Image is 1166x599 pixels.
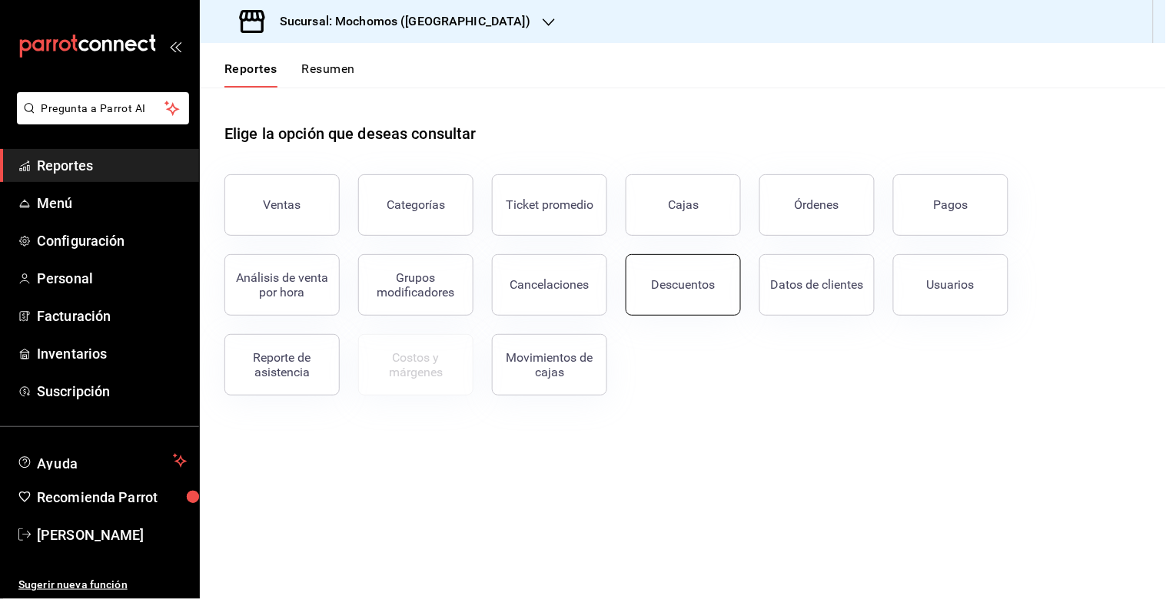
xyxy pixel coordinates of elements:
[17,92,189,124] button: Pregunta a Parrot AI
[771,277,864,292] div: Datos de clientes
[626,254,741,316] button: Descuentos
[506,197,593,212] div: Ticket promedio
[169,40,181,52] button: open_drawer_menu
[358,334,473,395] button: Contrata inventarios para ver este reporte
[264,197,301,212] div: Ventas
[893,174,1008,236] button: Pagos
[37,230,187,251] span: Configuración
[358,254,473,316] button: Grupos modificadores
[18,577,187,593] span: Sugerir nueva función
[927,277,975,292] div: Usuarios
[11,111,189,127] a: Pregunta a Parrot AI
[358,174,473,236] button: Categorías
[368,350,463,379] div: Costos y márgenes
[37,381,187,402] span: Suscripción
[37,452,167,470] span: Ayuda
[267,12,530,31] h3: Sucursal: Mochomos ([GEOGRAPHIC_DATA])
[234,270,330,299] div: Análisis de venta por hora
[759,254,875,316] button: Datos de clientes
[234,350,330,379] div: Reporte de asistencia
[492,334,607,395] button: Movimientos de cajas
[893,254,1008,316] button: Usuarios
[37,155,187,176] span: Reportes
[510,277,590,292] div: Cancelaciones
[37,343,187,364] span: Inventarios
[37,306,187,326] span: Facturación
[224,61,355,88] div: navigation tabs
[224,334,340,395] button: Reporte de asistencia
[502,350,597,379] div: Movimientos de cajas
[492,254,607,316] button: Cancelaciones
[37,193,187,213] span: Menú
[224,122,477,145] h1: Elige la opción que deseas consultar
[759,174,875,236] button: Órdenes
[387,197,445,212] div: Categorías
[42,101,165,117] span: Pregunta a Parrot AI
[795,197,839,212] div: Órdenes
[492,174,607,236] button: Ticket promedio
[37,487,187,508] span: Recomienda Parrot
[37,525,187,545] span: [PERSON_NAME]
[302,61,355,88] button: Resumen
[224,174,340,236] button: Ventas
[652,277,716,292] div: Descuentos
[224,61,277,88] button: Reportes
[626,174,741,236] button: Cajas
[668,197,699,212] div: Cajas
[368,270,463,299] div: Grupos modificadores
[224,254,340,316] button: Análisis de venta por hora
[934,197,968,212] div: Pagos
[37,268,187,289] span: Personal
